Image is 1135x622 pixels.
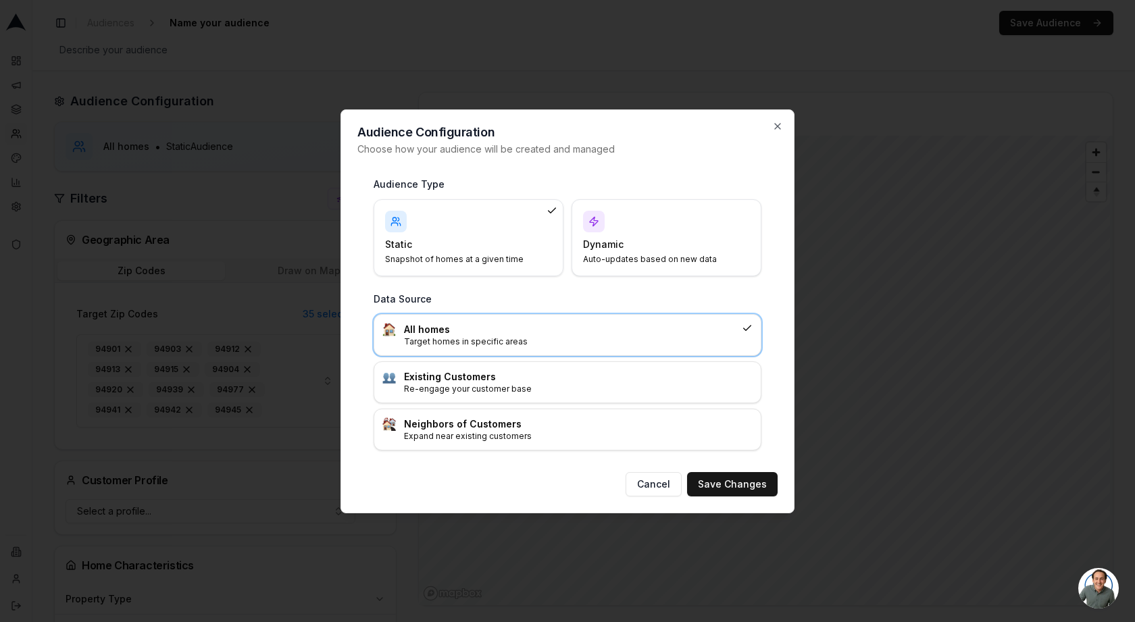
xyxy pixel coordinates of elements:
button: Cancel [626,472,682,496]
p: Target homes in specific areas [404,336,736,347]
div: :house_buildings:Neighbors of CustomersExpand near existing customers [374,409,761,450]
p: Re-engage your customer base [404,384,753,394]
h4: Dynamic [583,238,734,251]
div: :busts_in_silhouette:Existing CustomersRe-engage your customer base [374,361,761,403]
button: Save Changes [687,472,778,496]
img: :house: [382,323,396,336]
p: Snapshot of homes at a given time [385,254,536,265]
h4: Static [385,238,536,251]
p: Expand near existing customers [404,431,753,442]
div: :house:All homesTarget homes in specific areas [374,314,761,356]
h3: Existing Customers [404,370,753,384]
img: :house_buildings: [382,417,396,431]
div: DynamicAuto-updates based on new data [572,199,761,276]
h2: Audience Configuration [357,126,778,138]
h3: Neighbors of Customers [404,417,753,431]
h3: All homes [404,323,736,336]
div: StaticSnapshot of homes at a given time [374,199,563,276]
p: Auto-updates based on new data [583,254,734,265]
h3: Data Source [374,292,761,306]
p: Choose how your audience will be created and managed [357,142,778,156]
h3: Audience Type [374,178,761,191]
img: :busts_in_silhouette: [382,370,396,384]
